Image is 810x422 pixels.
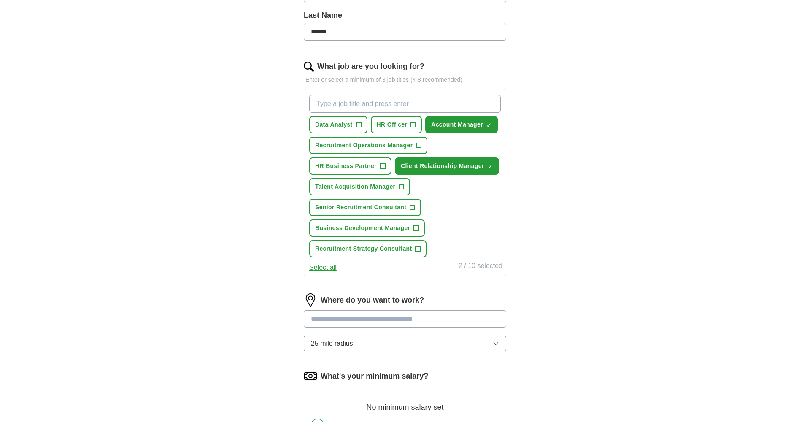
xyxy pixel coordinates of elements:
[377,120,408,129] span: HR Officer
[315,141,413,150] span: Recruitment Operations Manager
[488,163,493,170] span: ✓
[304,293,317,307] img: location.png
[315,162,377,170] span: HR Business Partner
[309,137,427,154] button: Recruitment Operations Manager
[459,261,502,273] div: 2 / 10 selected
[309,178,410,195] button: Talent Acquisition Manager
[425,116,498,133] button: Account Manager✓
[304,335,506,352] button: 25 mile radius
[315,120,353,129] span: Data Analyst
[304,76,506,84] p: Enter or select a minimum of 3 job titles (4-8 recommended)
[317,61,424,72] label: What job are you looking for?
[431,120,483,129] span: Account Manager
[315,182,395,191] span: Talent Acquisition Manager
[321,295,424,306] label: Where do you want to work?
[321,371,428,382] label: What's your minimum salary?
[311,338,353,349] span: 25 mile radius
[304,369,317,383] img: salary.png
[309,95,501,113] input: Type a job title and press enter
[304,62,314,72] img: search.png
[395,157,499,175] button: Client Relationship Manager✓
[309,157,391,175] button: HR Business Partner
[309,262,337,273] button: Select all
[304,10,506,21] label: Last Name
[309,199,421,216] button: Senior Recruitment Consultant
[309,240,427,257] button: Recruitment Strategy Consultant
[315,244,412,253] span: Recruitment Strategy Consultant
[371,116,422,133] button: HR Officer
[315,224,410,233] span: Business Development Manager
[401,162,484,170] span: Client Relationship Manager
[315,203,406,212] span: Senior Recruitment Consultant
[309,219,425,237] button: Business Development Manager
[304,393,506,413] div: No minimum salary set
[309,116,367,133] button: Data Analyst
[486,122,491,129] span: ✓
